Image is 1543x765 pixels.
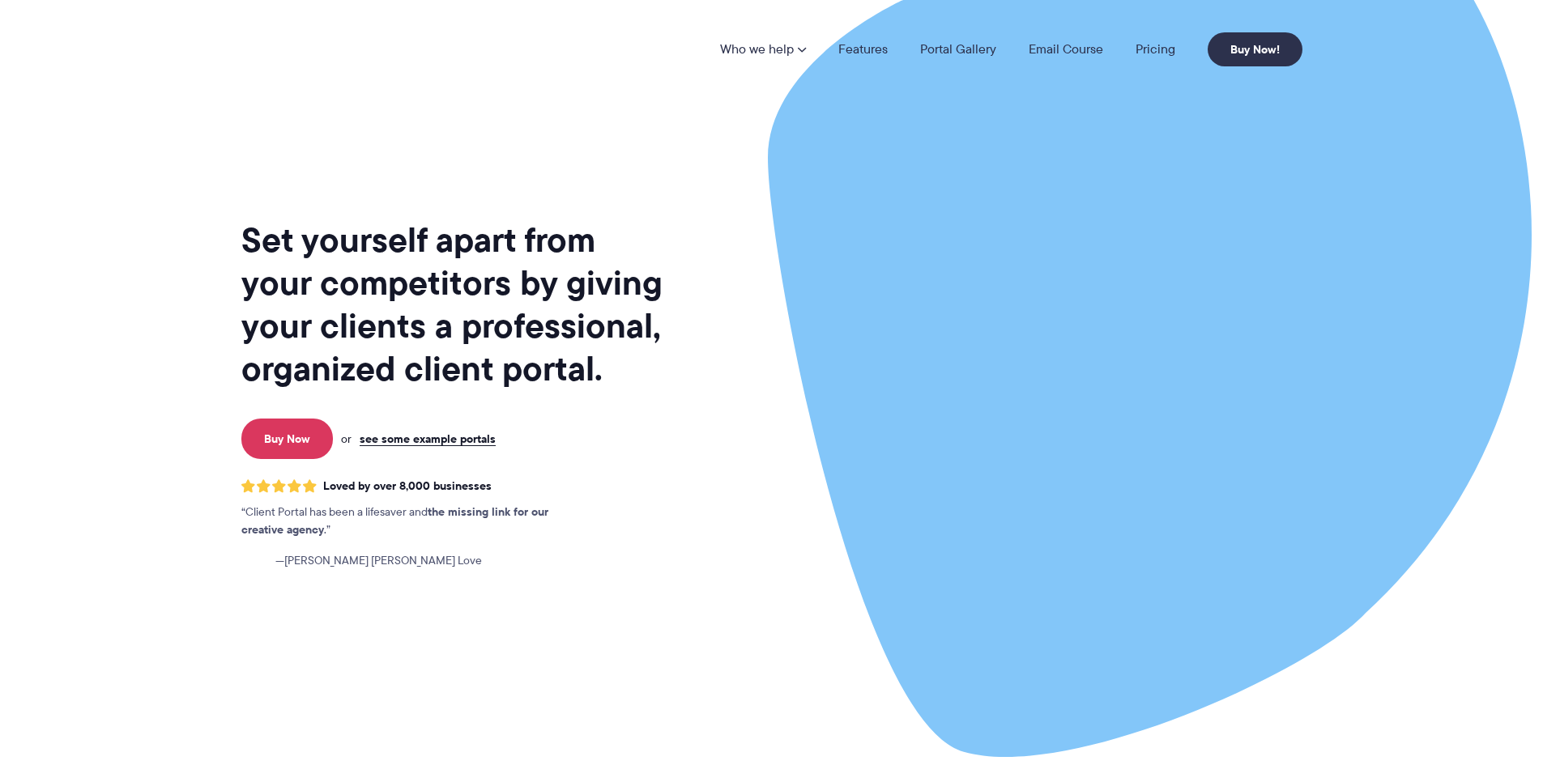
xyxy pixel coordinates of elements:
[323,479,492,493] span: Loved by over 8,000 businesses
[241,219,666,390] h1: Set yourself apart from your competitors by giving your clients a professional, organized client ...
[341,431,352,446] span: or
[241,504,582,539] p: Client Portal has been a lifesaver and .
[720,43,806,56] a: Who we help
[920,43,996,56] a: Portal Gallery
[838,43,888,56] a: Features
[241,419,333,459] a: Buy Now
[275,552,482,570] span: [PERSON_NAME] [PERSON_NAME] Love
[360,431,496,446] a: see some example portals
[1136,43,1175,56] a: Pricing
[1208,32,1302,66] a: Buy Now!
[1029,43,1103,56] a: Email Course
[241,503,548,538] strong: the missing link for our creative agency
